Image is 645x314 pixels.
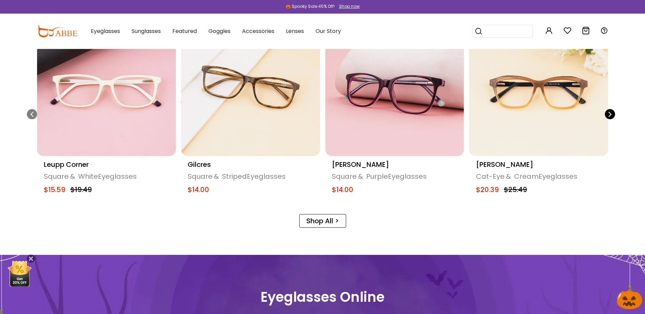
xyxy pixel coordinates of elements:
span: $15.59 [44,185,65,194]
span: Accessories [242,27,274,35]
a: Shop All > [299,214,346,228]
a: Leupp Corner Leupp Corner Square& WhiteEyeglasses $15.59 $19.49 [37,17,176,204]
span: $25.49 [500,185,527,194]
div: [PERSON_NAME] [332,159,457,170]
img: Hibbard [325,17,464,156]
span: Goggles [208,27,231,35]
span: Eyeglasses [91,27,120,35]
div: Leupp Corner [44,159,169,170]
a: Hibbard [PERSON_NAME] Square& PurpleEyeglasses $14.00 [325,17,464,204]
a: Shop now [336,3,360,9]
div: 11 / 20 [37,17,176,204]
div: Gilcres [188,159,313,170]
span: & [69,172,77,181]
div: 🎃 Spooky Sale 45% Off! [286,3,335,10]
img: Sonia [469,17,608,156]
div: 13 / 20 [325,17,464,204]
div: Square Purple Eyeglasses [332,172,457,180]
span: & [213,172,220,181]
a: Sonia [PERSON_NAME] Cat-Eye& CreamEyeglasses $20.39 $25.49 [469,17,608,204]
a: Gilcres Gilcres Square& StripedEyeglasses $14.00 [181,17,320,204]
div: Next slide [605,109,615,119]
div: Shop now [339,3,360,10]
span: Sunglasses [132,27,161,35]
img: Gilcres [181,17,320,156]
img: abbeglasses.com [37,25,77,37]
div: [PERSON_NAME] [476,159,601,170]
img: Leupp Corner [37,17,176,156]
div: Square Striped Eyeglasses [188,172,313,180]
span: Lenses [286,27,304,35]
span: $14.00 [332,185,353,194]
div: Cat-Eye Cream Eyeglasses [476,172,601,180]
span: $14.00 [188,185,209,194]
span: & [505,172,512,181]
span: Our Story [316,27,341,35]
span: $19.49 [67,185,92,194]
div: 12 / 20 [181,17,320,204]
div: 14 / 20 [469,17,608,204]
div: Square White Eyeglasses [44,172,169,180]
span: $20.39 [476,185,499,194]
img: mini welcome offer [7,260,32,287]
span: Featured [172,27,197,35]
span: & [357,172,364,181]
